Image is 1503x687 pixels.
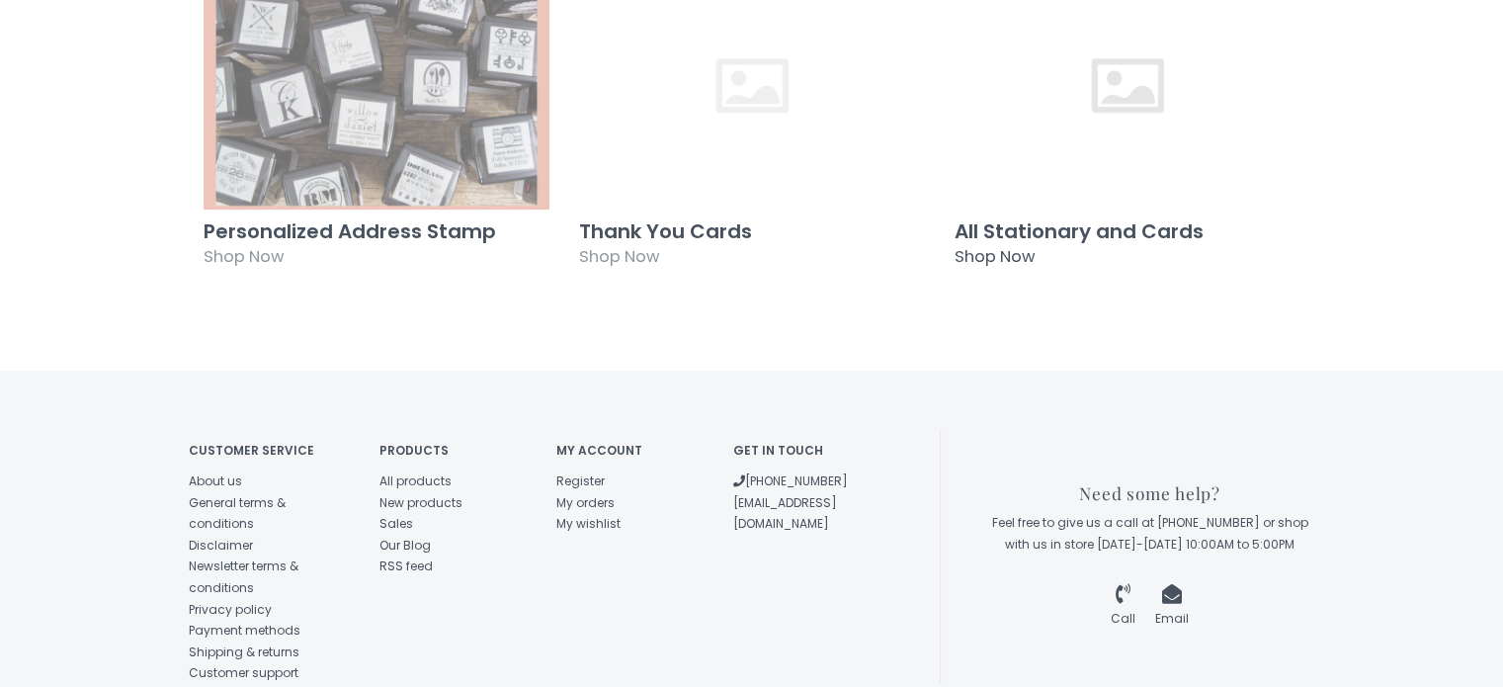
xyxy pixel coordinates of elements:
[955,245,1035,268] span: Shop Now
[556,515,621,532] a: My wishlist
[579,220,925,242] h3: Thank You Cards
[189,444,351,457] h4: Customer service
[556,494,615,511] a: My orders
[379,515,413,532] a: Sales
[556,444,704,457] h4: My account
[379,558,433,574] a: RSS feed
[189,472,242,489] a: About us
[189,537,253,554] a: Disclaimer
[579,245,659,268] span: Shop Now
[733,444,880,457] h4: Get in touch
[992,514,1308,553] span: Feel free to give us a call at [PHONE_NUMBER] or shop with us in store [DATE]-[DATE] 10:00AM to 5...
[379,537,431,554] a: Our Blog
[379,472,452,489] a: All products
[189,664,298,681] a: Customer support
[379,444,527,457] h4: Products
[204,245,284,268] span: Shop Now
[379,494,462,511] a: New products
[733,494,837,533] a: [EMAIL_ADDRESS][DOMAIN_NAME]
[189,494,286,533] a: General terms & conditions
[1111,588,1135,627] a: Call
[955,220,1300,242] h3: All Stationary and Cards
[189,601,272,618] a: Privacy policy
[204,220,549,242] h3: Personalized Address Stamp
[189,622,300,639] a: Payment methods
[189,558,298,596] a: Newsletter terms & conditions
[733,472,848,489] a: [PHONE_NUMBER]
[556,472,605,489] a: Register
[985,484,1315,503] h3: Need some help?
[1155,588,1189,627] a: Email
[189,644,299,660] a: Shipping & returns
